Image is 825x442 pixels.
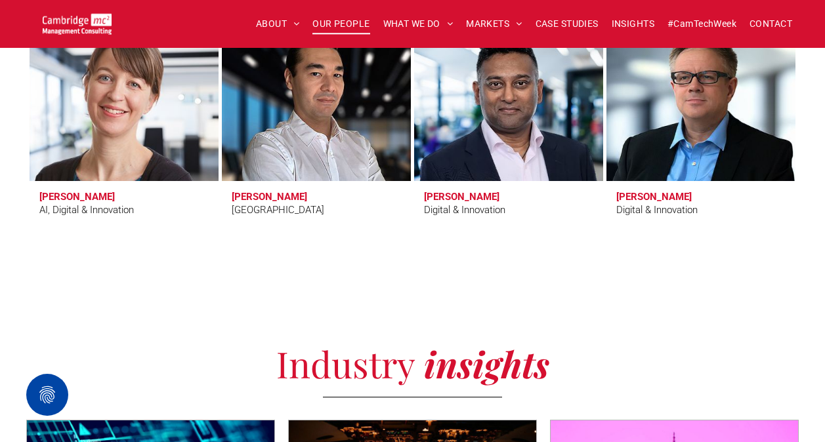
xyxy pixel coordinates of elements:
[459,14,528,34] a: MARKETS
[24,19,224,186] a: Dr Zoë Webster | AI, Digital & Innovation | Cambridge Management Consulting
[616,203,698,218] div: Digital & Innovation
[743,14,799,34] a: CONTACT
[424,339,549,388] span: insights
[232,203,324,218] div: [GEOGRAPHIC_DATA]
[605,14,661,34] a: INSIGHTS
[249,14,307,34] a: ABOUT
[606,24,795,181] a: Our People | Cambridge Management Consulting
[424,191,499,203] h3: [PERSON_NAME]
[232,191,307,203] h3: [PERSON_NAME]
[306,14,376,34] a: OUR PEOPLE
[43,15,112,29] a: Your Business Transformed | Cambridge Management Consulting
[43,13,112,35] img: Cambridge MC Logo
[39,191,115,203] h3: [PERSON_NAME]
[529,14,605,34] a: CASE STUDIES
[661,14,743,34] a: #CamTechWeek
[616,191,692,203] h3: [PERSON_NAME]
[424,203,505,218] div: Digital & Innovation
[39,203,134,218] div: AI, Digital & Innovation
[222,24,411,181] a: Gustavo Zucchi | Latin America | Cambridge Management Consulting
[414,24,603,181] a: Rachi Weerasinghe | Digital & Innovation | Cambridge Management Consulting
[276,339,415,388] span: Industry
[377,14,460,34] a: WHAT WE DO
